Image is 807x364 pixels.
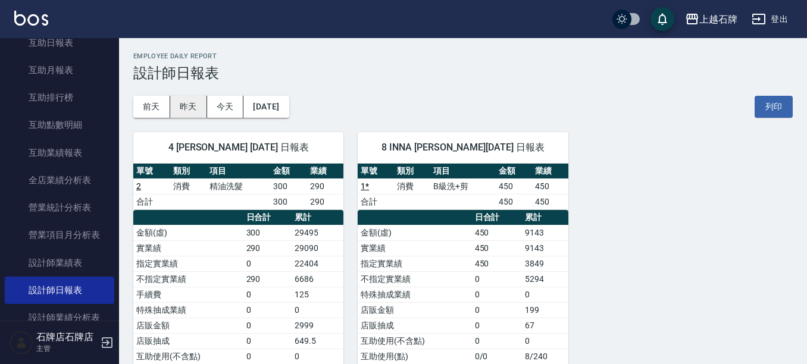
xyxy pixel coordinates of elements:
button: [DATE] [243,96,289,118]
img: Logo [14,11,48,26]
th: 日合計 [472,210,522,225]
th: 單號 [358,164,394,179]
td: 450 [496,194,532,209]
td: 消費 [170,178,207,194]
a: 互助點數明細 [5,111,114,139]
h5: 石牌店石牌店 [36,331,97,343]
a: 設計師日報表 [5,277,114,304]
td: 0 [243,256,292,271]
td: 0 [292,302,343,318]
td: 合計 [133,194,170,209]
td: 8/240 [522,349,568,364]
th: 累計 [292,210,343,225]
td: 9143 [522,240,568,256]
td: 0 [292,349,343,364]
td: 450 [532,178,568,194]
td: 0 [243,302,292,318]
td: 金額(虛) [358,225,471,240]
button: 列印 [755,96,793,118]
button: 今天 [207,96,244,118]
th: 項目 [430,164,496,179]
td: 特殊抽成業績 [358,287,471,302]
td: 300 [243,225,292,240]
th: 累計 [522,210,568,225]
th: 項目 [207,164,270,179]
td: 不指定實業績 [133,271,243,287]
img: Person [10,331,33,354]
a: 全店業績分析表 [5,167,114,194]
td: 實業績 [133,240,243,256]
span: 4 [PERSON_NAME] [DATE] 日報表 [148,142,329,153]
a: 互助日報表 [5,29,114,57]
td: 特殊抽成業績 [133,302,243,318]
th: 單號 [133,164,170,179]
td: 67 [522,318,568,333]
a: 互助排行榜 [5,84,114,111]
td: 22404 [292,256,343,271]
td: 450 [496,178,532,194]
button: 登出 [747,8,793,30]
td: 290 [243,240,292,256]
td: 0 [243,318,292,333]
td: 店販抽成 [358,318,471,333]
h3: 設計師日報表 [133,65,793,81]
td: 0 [243,333,292,349]
p: 主管 [36,343,97,354]
td: 3849 [522,256,568,271]
td: 450 [472,256,522,271]
td: 0 [472,302,522,318]
th: 類別 [394,164,430,179]
td: 0 [243,349,292,364]
td: 店販抽成 [133,333,243,349]
table: a dense table [133,164,343,210]
a: 互助業績報表 [5,139,114,167]
a: 設計師業績分析表 [5,304,114,331]
a: 營業統計分析表 [5,194,114,221]
td: 450 [532,194,568,209]
th: 類別 [170,164,207,179]
td: 0 [472,271,522,287]
td: 125 [292,287,343,302]
td: 指定實業績 [358,256,471,271]
button: 前天 [133,96,170,118]
td: 消費 [394,178,430,194]
td: 0/0 [472,349,522,364]
td: 手續費 [133,287,243,302]
td: 9143 [522,225,568,240]
a: 2 [136,181,141,191]
td: 0 [243,287,292,302]
th: 日合計 [243,210,292,225]
th: 業績 [532,164,568,179]
td: 450 [472,240,522,256]
td: 互助使用(點) [358,349,471,364]
td: 實業績 [358,240,471,256]
td: 290 [307,178,344,194]
td: 互助使用(不含點) [358,333,471,349]
td: 2999 [292,318,343,333]
td: 不指定實業績 [358,271,471,287]
td: 649.5 [292,333,343,349]
a: 設計師業績表 [5,249,114,277]
td: 29090 [292,240,343,256]
td: 互助使用(不含點) [133,349,243,364]
td: 199 [522,302,568,318]
td: 店販金額 [133,318,243,333]
td: 0 [472,333,522,349]
td: 6686 [292,271,343,287]
div: 上越石牌 [699,12,737,27]
th: 業績 [307,164,344,179]
th: 金額 [270,164,307,179]
td: 金額(虛) [133,225,243,240]
td: B級洗+剪 [430,178,496,194]
td: 300 [270,194,307,209]
td: 0 [522,333,568,349]
td: 450 [472,225,522,240]
a: 營業項目月分析表 [5,221,114,249]
td: 0 [472,287,522,302]
td: 0 [522,287,568,302]
td: 合計 [358,194,394,209]
h2: Employee Daily Report [133,52,793,60]
a: 互助月報表 [5,57,114,84]
td: 指定實業績 [133,256,243,271]
button: save [650,7,674,31]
